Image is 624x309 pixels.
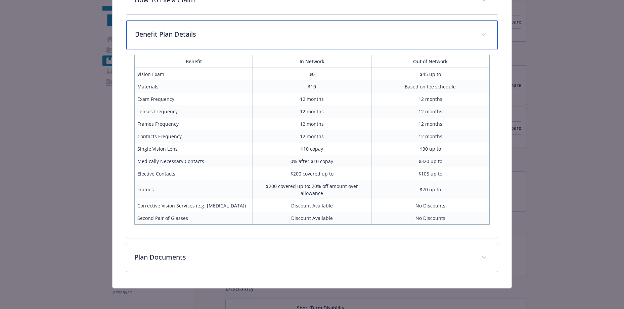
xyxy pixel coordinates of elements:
td: Exam Frequency [135,93,253,105]
th: Benefit [135,55,253,68]
td: Based on fee schedule [371,80,489,93]
td: $10 copay [253,143,371,155]
td: Corrective Vision Services (e.g. [MEDICAL_DATA]) [135,199,253,212]
td: Lenses Frequency [135,105,253,118]
td: 12 months [253,118,371,130]
td: Medically Necessary Contacts [135,155,253,167]
td: Discount Available [253,212,371,225]
td: No Discounts [371,212,489,225]
th: In Network [253,55,371,68]
td: Discount Available [253,199,371,212]
td: 12 months [371,105,489,118]
div: Benefit Plan Details [126,49,497,238]
td: No Discounts [371,199,489,212]
td: 12 months [371,118,489,130]
td: Frames [135,180,253,199]
p: Benefit Plan Details [135,29,473,39]
td: Elective Contacts [135,167,253,180]
td: Frames Frequency [135,118,253,130]
th: Out of Network [371,55,489,68]
td: 12 months [253,93,371,105]
div: Plan Documents [126,244,497,272]
td: $200 covered up to [253,167,371,180]
td: 12 months [371,130,489,143]
td: 12 months [253,105,371,118]
td: $320 up to [371,155,489,167]
td: 0% after $10 copay [253,155,371,167]
td: $105 up to [371,167,489,180]
td: 12 months [253,130,371,143]
td: $30 up to [371,143,489,155]
td: $200 covered up to; 20% off amount over allowance [253,180,371,199]
td: Vision Exam [135,68,253,80]
td: Second Pair of Glasses [135,212,253,225]
td: $45 up to [371,68,489,80]
td: Contacts Frequency [135,130,253,143]
p: Plan Documents [134,252,473,262]
td: 12 months [371,93,489,105]
td: $0 [253,68,371,80]
div: Benefit Plan Details [126,21,497,49]
td: Materials [135,80,253,93]
td: Single Vision Lens [135,143,253,155]
td: $10 [253,80,371,93]
td: $70 up to [371,180,489,199]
